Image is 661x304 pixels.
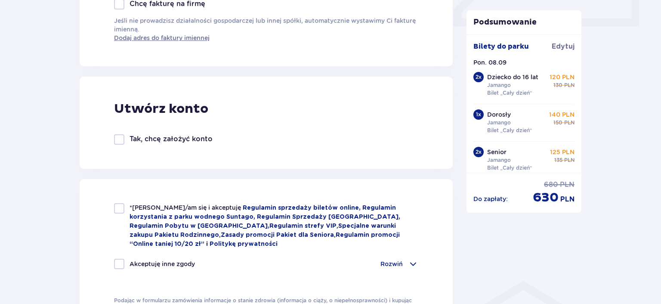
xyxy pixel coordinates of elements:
div: 2 x [473,72,484,82]
span: *[PERSON_NAME]/am się i akceptuję [130,204,243,211]
a: Regulamin Pobytu w [GEOGRAPHIC_DATA], [130,223,269,229]
p: Jamango [487,156,511,164]
p: Dziecko do 16 lat [487,73,538,81]
p: 150 [553,119,562,127]
p: Bilety do parku [473,42,529,51]
a: Regulamin strefy VIP [269,223,337,229]
p: PLN [564,119,575,127]
div: 2 x [473,147,484,157]
a: Edytuj [552,42,575,51]
p: 135 [554,156,562,164]
p: Jamango [487,81,511,89]
p: Utwórz konto [114,101,208,117]
p: Pon. 08.09 [473,58,507,67]
a: Regulamin sprzedaży biletów online, [243,205,362,211]
a: Dodaj adres do faktury imiennej [114,34,210,42]
p: Dorosły [487,110,511,119]
div: 1 x [473,109,484,120]
a: Zasady promocji Pakiet dla Seniora [221,232,334,238]
a: Regulamin Sprzedaży [GEOGRAPHIC_DATA], [257,214,400,220]
p: 680 [544,180,558,189]
p: Jeśli nie prowadzisz działalności gospodarczej lub innej spółki, automatycznie wystawimy Ci faktu... [114,16,418,42]
p: 125 PLN [550,148,575,156]
p: Bilet „Cały dzień” [487,127,532,134]
p: Do zapłaty : [473,195,508,203]
p: PLN [564,156,575,164]
p: 130 [553,81,562,89]
p: Senior [487,148,507,156]
p: Akceptuję inne zgody [130,260,195,268]
a: Politykę prywatności [210,241,278,247]
p: PLN [564,81,575,89]
p: PLN [560,180,575,189]
p: 630 [533,189,559,206]
p: Tak, chcę założyć konto [130,134,213,144]
p: , , , [130,203,418,248]
p: Rozwiń [380,260,403,268]
p: Podsumowanie [466,17,582,28]
p: Bilet „Cały dzień” [487,164,532,172]
p: Bilet „Cały dzień” [487,89,532,97]
p: Jamango [487,119,511,127]
p: 120 PLN [550,73,575,81]
p: PLN [560,195,575,204]
span: i [206,241,210,247]
p: 140 PLN [549,110,575,119]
